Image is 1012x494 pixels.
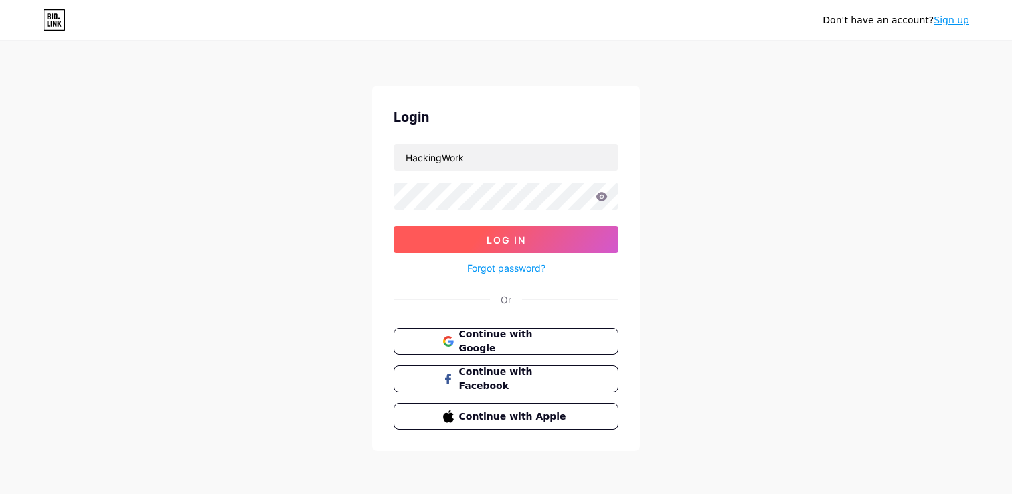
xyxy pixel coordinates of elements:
[394,403,618,430] button: Continue with Apple
[459,365,570,393] span: Continue with Facebook
[459,327,570,355] span: Continue with Google
[459,410,570,424] span: Continue with Apple
[394,144,618,171] input: Username
[467,261,545,275] a: Forgot password?
[394,226,618,253] button: Log In
[934,15,969,25] a: Sign up
[394,328,618,355] button: Continue with Google
[487,234,526,246] span: Log In
[823,13,969,27] div: Don't have an account?
[501,293,511,307] div: Or
[394,107,618,127] div: Login
[394,365,618,392] button: Continue with Facebook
